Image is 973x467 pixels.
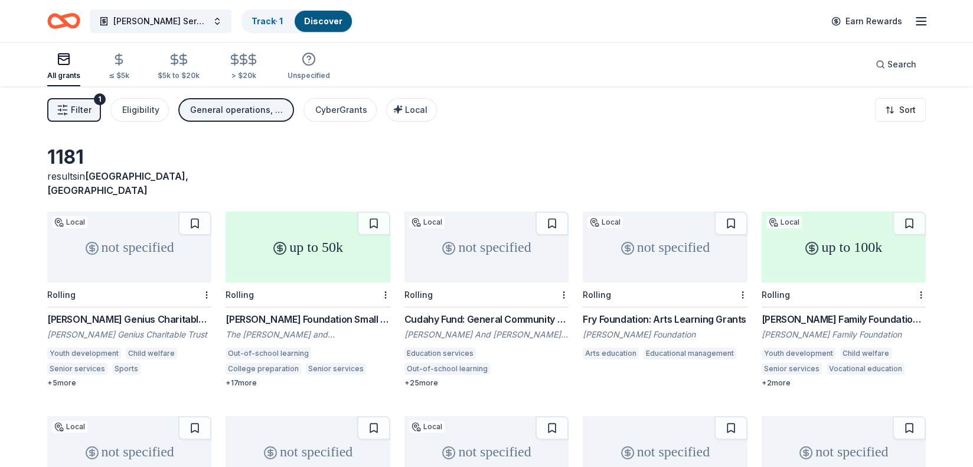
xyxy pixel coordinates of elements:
div: Educational management [644,348,736,359]
button: All grants [47,47,80,86]
div: Unspecified [288,71,330,80]
div: Senior services [306,363,366,375]
button: ≤ $5k [109,48,129,86]
span: in [47,170,188,196]
div: 1 [94,93,106,105]
div: Senior services [762,363,822,375]
div: up to 50k [226,212,390,283]
div: Education services [404,348,476,359]
div: Child welfare [126,348,177,359]
button: Track· 1Discover [241,9,353,33]
a: Home [47,7,80,35]
div: All grants [47,71,80,80]
div: Rolling [226,290,254,300]
button: General operations, Projects & programming, Education [178,98,294,122]
div: + 25 more [404,378,569,388]
div: [PERSON_NAME] Genius Charitable Trust Grant [47,312,211,326]
div: Local [409,421,445,433]
div: [PERSON_NAME] Foundation [583,329,747,340]
div: Local [409,216,445,228]
button: Eligibility [110,98,169,122]
div: not specified [404,212,569,283]
button: Search [866,53,926,76]
div: Rolling [583,290,611,300]
div: Fry Foundation: Arts Learning Grants [583,312,747,326]
a: up to 100kLocalRolling[PERSON_NAME] Family Foundation Grant[PERSON_NAME] Family FoundationYouth d... [762,212,926,388]
div: + 5 more [47,378,211,388]
button: Local [386,98,437,122]
div: Senior services [47,363,107,375]
span: Filter [71,103,92,117]
div: $5k to $20k [158,71,200,80]
span: Sort [899,103,916,117]
div: Eligibility [122,103,159,117]
div: General operations, Projects & programming, Education [190,103,285,117]
button: $5k to $20k [158,48,200,86]
button: > $20k [228,48,259,86]
div: Out-of-school learning [404,363,490,375]
div: Youth development [762,348,835,359]
div: Out-of-school learning [226,348,311,359]
button: [PERSON_NAME] Services Youth Organization's Fun In The Sun Summer Camp [90,9,231,33]
button: Sort [875,98,926,122]
div: not specified [47,212,211,283]
div: Youth development [47,348,121,359]
a: not specifiedLocalRollingFry Foundation: Arts Learning Grants[PERSON_NAME] FoundationArts educati... [583,212,747,363]
div: Local [52,216,87,228]
a: Track· 1 [252,16,283,26]
div: Vocational education [827,363,905,375]
div: Local [587,216,623,228]
div: [PERSON_NAME] Genius Charitable Trust [47,329,211,340]
a: not specifiedLocalRollingCudahy Fund: General Community Grants[PERSON_NAME] And [PERSON_NAME] Fun... [404,212,569,388]
div: results [47,169,211,197]
div: [PERSON_NAME] Family Foundation Grant [762,312,926,326]
div: + 2 more [762,378,926,388]
div: Local [52,421,87,433]
div: Child welfare [840,348,892,359]
div: Rolling [762,290,790,300]
div: + 17 more [226,378,390,388]
div: Local [766,216,802,228]
div: The [PERSON_NAME] and [PERSON_NAME] Foundation [226,329,390,340]
span: [PERSON_NAME] Services Youth Organization's Fun In The Sun Summer Camp [113,14,208,28]
span: Search [887,57,916,72]
a: up to 50kRolling[PERSON_NAME] Foundation Small Grants ProgramThe [PERSON_NAME] and [PERSON_NAME] ... [226,212,390,388]
div: ≤ $5k [109,71,129,80]
div: College preparation [226,363,301,375]
div: 1181 [47,145,211,169]
div: > $20k [228,71,259,80]
div: CyberGrants [315,103,367,117]
div: Arts education [583,348,639,359]
div: [PERSON_NAME] Foundation Small Grants Program [226,312,390,326]
button: CyberGrants [303,98,377,122]
div: Rolling [47,290,76,300]
span: [GEOGRAPHIC_DATA], [GEOGRAPHIC_DATA] [47,170,188,196]
button: Unspecified [288,47,330,86]
div: Rolling [404,290,433,300]
div: [PERSON_NAME] Family Foundation [762,329,926,340]
div: Sports [112,363,141,375]
span: Local [405,105,427,115]
button: Filter1 [47,98,101,122]
div: up to 100k [762,212,926,283]
div: Cudahy Fund: General Community Grants [404,312,569,326]
div: not specified [583,212,747,283]
div: [PERSON_NAME] And [PERSON_NAME] Fund [404,329,569,340]
a: Earn Rewards [824,11,909,32]
a: not specifiedLocalRolling[PERSON_NAME] Genius Charitable Trust Grant[PERSON_NAME] Genius Charitab... [47,212,211,388]
a: Discover [304,16,342,26]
